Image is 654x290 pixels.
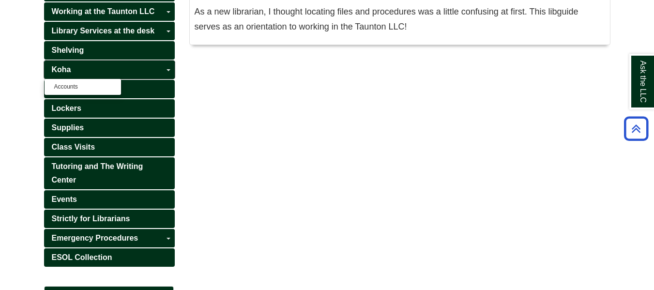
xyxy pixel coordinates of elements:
[44,210,175,228] a: Strictly for Librarians
[52,253,112,261] span: ESOL Collection
[44,119,175,137] a: Supplies
[52,214,130,223] span: Strictly for Librarians
[44,138,175,156] a: Class Visits
[52,123,84,132] span: Supplies
[44,157,175,189] a: Tutoring and The Writing Center
[52,234,138,242] span: Emergency Procedures
[44,2,175,21] a: Working at the Taunton LLC
[621,122,652,135] a: Back to Top
[44,61,175,79] a: Koha
[44,99,175,118] a: Lockers
[44,22,175,40] a: Library Services at the desk
[44,41,175,60] a: Shelving
[52,7,155,15] span: Working at the Taunton LLC
[52,27,155,35] span: Library Services at the desk
[52,162,143,184] span: Tutoring and The Writing Center
[45,81,121,92] a: Accounts
[52,143,95,151] span: Class Visits
[44,229,175,247] a: Emergency Procedures
[52,104,81,112] span: Lockers
[195,7,578,32] span: As a new librarian, I thought locating files and procedures was a little confusing at first. This...
[44,190,175,209] a: Events
[52,46,84,54] span: Shelving
[52,65,71,74] span: Koha
[44,248,175,267] a: ESOL Collection
[52,195,77,203] span: Events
